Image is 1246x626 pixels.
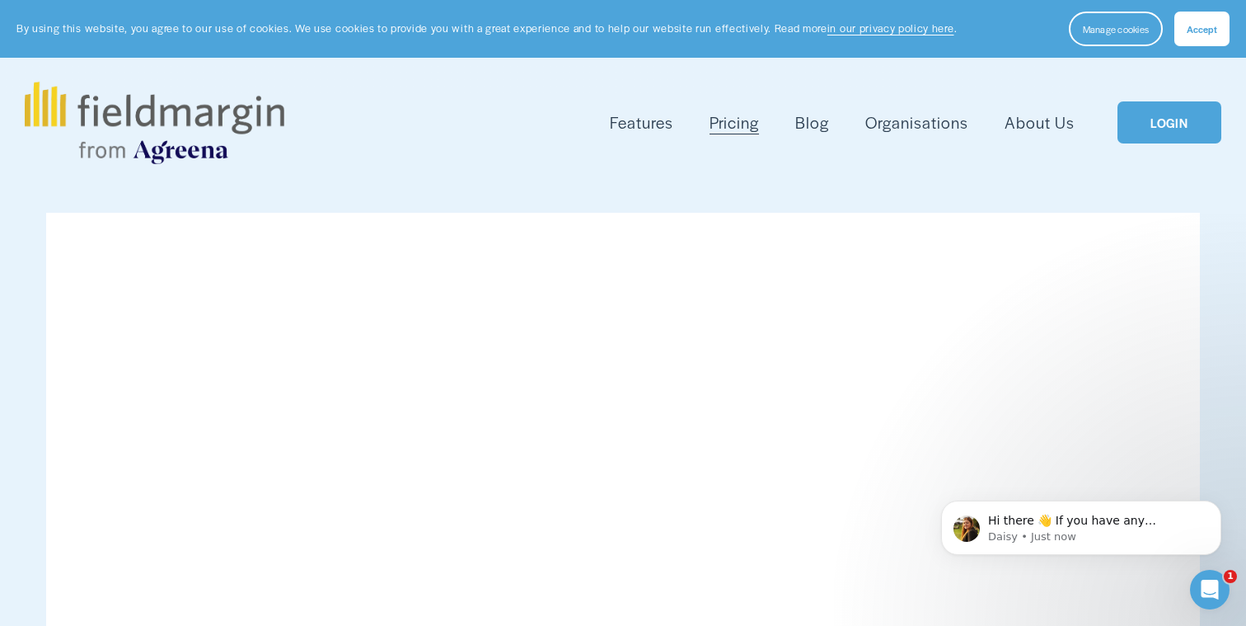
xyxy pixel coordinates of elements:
a: About Us [1005,109,1075,136]
a: LOGIN [1117,101,1221,144]
span: Accept [1187,22,1217,35]
button: Accept [1174,12,1230,46]
span: 1 [1224,570,1237,583]
span: Features [610,111,673,134]
a: folder dropdown [610,109,673,136]
iframe: Intercom notifications message [916,466,1246,581]
a: Organisations [865,109,968,136]
button: Manage cookies [1069,12,1163,46]
a: Pricing [710,109,759,136]
iframe: Intercom live chat [1190,570,1230,610]
span: Manage cookies [1083,22,1149,35]
img: fieldmargin.com [25,82,283,164]
p: By using this website, you agree to our use of cookies. We use cookies to provide you with a grea... [16,21,957,36]
a: Blog [795,109,829,136]
a: in our privacy policy here [827,21,954,35]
